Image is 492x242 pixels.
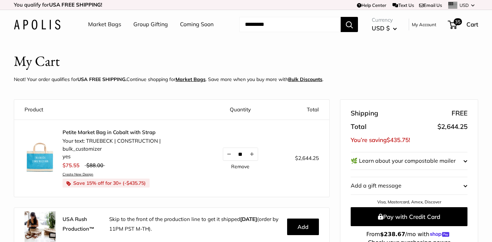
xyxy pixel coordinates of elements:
a: Text Us [392,2,414,8]
button: Decrease quantity by 1 [223,148,235,160]
span: Shipping [351,107,378,120]
span: USD [460,2,469,8]
button: Add a gift message [351,177,467,194]
span: FREE [452,107,467,120]
a: Group Gifting [133,19,168,30]
button: 🌿 Learn about your compostable mailer [351,152,467,170]
h1: My Cart [14,51,60,71]
strong: USA FREE SHIPPING. [77,76,126,82]
th: Product [14,100,206,120]
strong: USA Rush Production™ [63,216,94,232]
a: Market Bags [176,76,206,82]
p: Neat! Your order qualifies for Continue shopping for . Save more when you buy more with . [14,75,323,84]
button: Search [341,17,358,32]
span: $435.75 [126,180,144,186]
li: yes [63,153,161,161]
a: Email Us [419,2,442,8]
input: Quantity [235,151,246,157]
span: You’re saving ! [351,136,410,143]
span: $88.00 [86,162,103,169]
input: Search... [239,17,341,32]
span: USD $ [372,24,390,32]
span: Total [351,121,367,133]
a: Coming Soon [180,19,214,30]
img: Apolis [14,20,60,30]
button: USD $ [372,23,397,34]
span: Currency [372,15,397,25]
a: Petite Market Bag in Cobalt with Strap [63,129,161,136]
th: Quantity [206,100,275,120]
li: Your text: TRUEBECK | CONSTRUCTION | [63,137,161,145]
a: My Account [412,20,436,29]
span: $2,644.25 [295,155,319,161]
a: Remove [231,164,249,169]
li: bulk_customizer [63,145,161,153]
span: $75.55 [63,162,79,169]
button: Add [287,219,319,235]
a: 35 Cart [448,19,478,30]
strong: USA FREE SHIPPING! [49,1,102,8]
iframe: Sign Up via Text for Offers [6,216,74,236]
a: Create New Design [63,172,161,177]
a: Visa, Mastercard, Amex, Discover [377,199,441,204]
span: $435.75 [387,136,409,143]
p: Skip to the front of the production line to get it shipped (order by 11PM PST M-TH). [109,214,282,234]
button: Increase quantity by 1 [246,148,258,160]
button: Pay with Credit Card [351,207,467,226]
span: $2,644.25 [437,122,467,131]
a: Help Center [357,2,386,8]
th: Total [275,100,329,120]
span: 35 [454,18,462,25]
u: Bulk Discounts [288,76,322,82]
b: [DATE] [240,216,257,222]
span: Cart [466,21,478,28]
li: Save 15% off for 30+ (- ) [63,179,150,188]
a: Market Bags [88,19,121,30]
